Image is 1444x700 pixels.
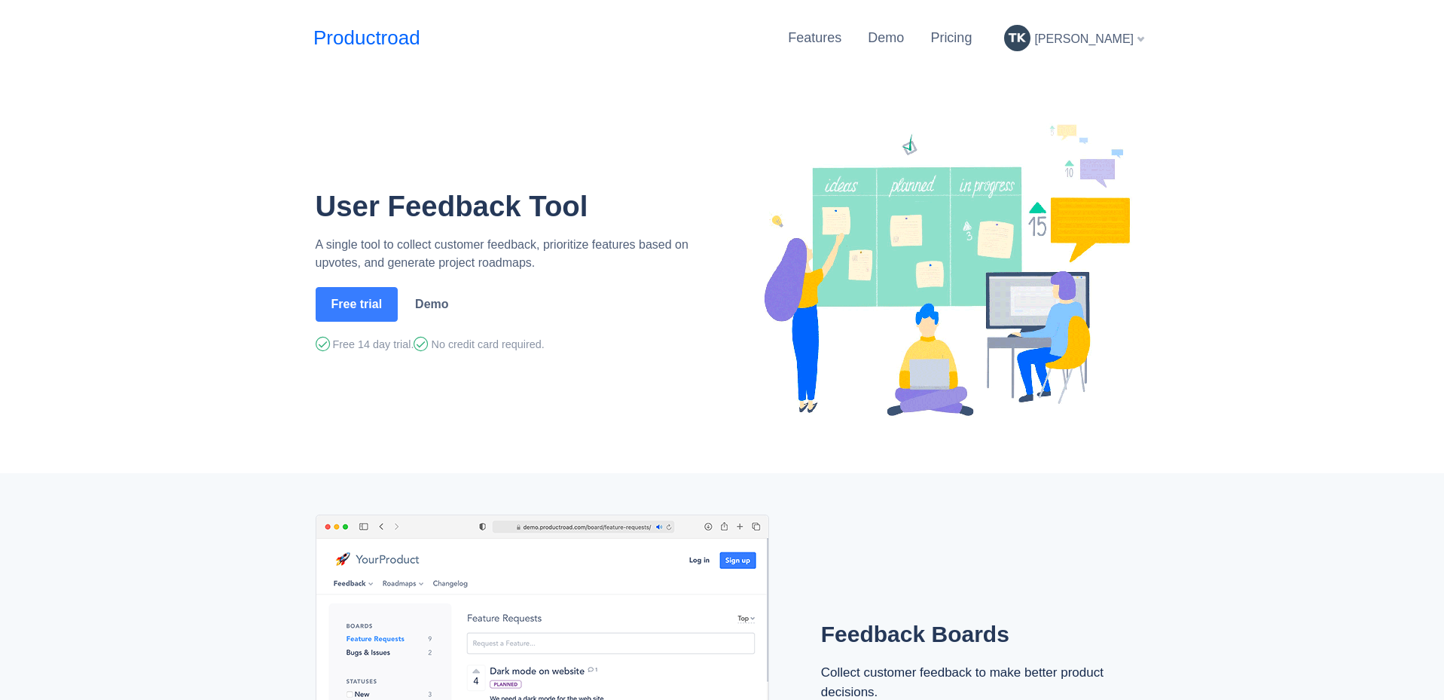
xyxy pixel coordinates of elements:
a: Features [788,30,841,45]
div: Free 14 day trial. No credit card required. [316,335,717,353]
img: Tomáš Karas userpic [1004,25,1030,51]
div: [PERSON_NAME] [998,19,1149,57]
p: A single tool to collect customer feedback, prioritize features based on upvotes, and generate pr... [316,236,717,272]
img: Productroad [746,118,1132,424]
a: Demo [405,290,458,319]
h1: User Feedback Tool [316,189,717,224]
h2: Feedback Boards [821,621,1114,648]
a: Productroad [313,23,420,53]
a: Demo [868,30,904,45]
a: Pricing [930,30,972,45]
span: [PERSON_NAME] [1034,32,1134,45]
button: Free trial [316,287,398,322]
